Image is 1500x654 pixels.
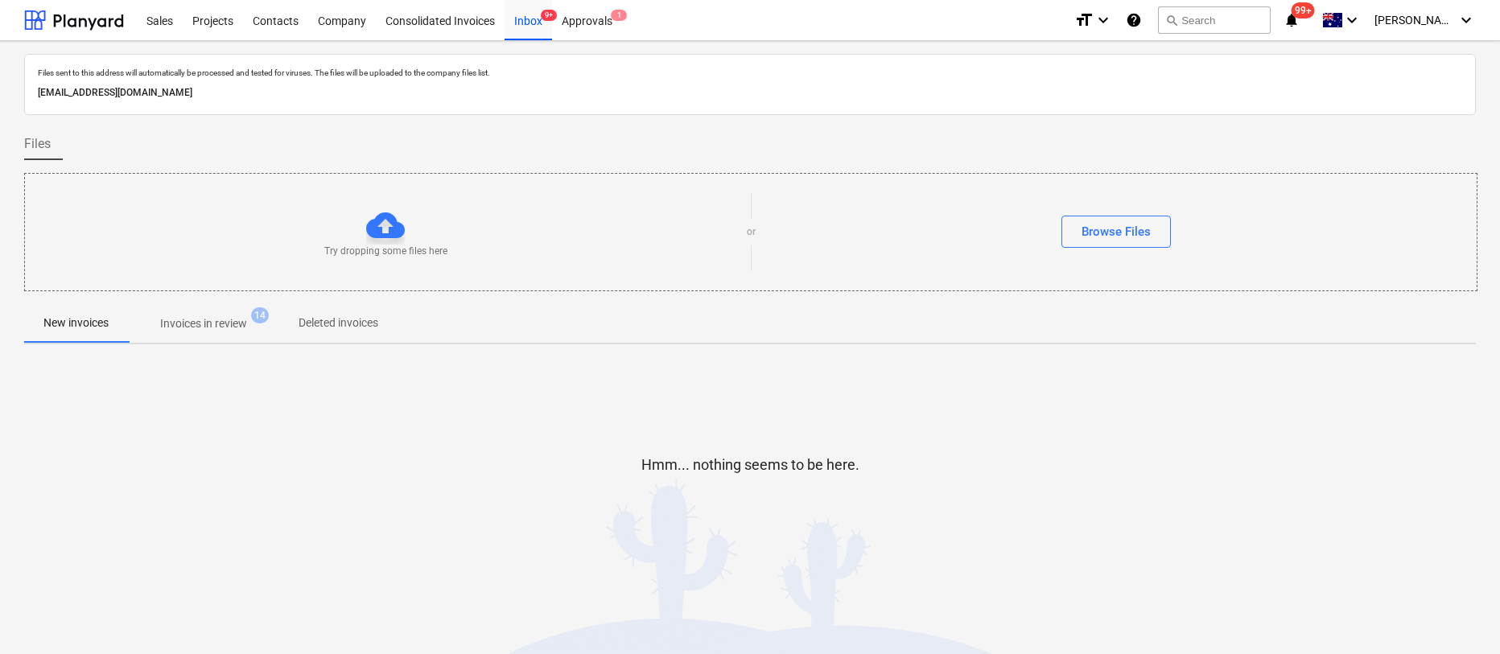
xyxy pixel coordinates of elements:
p: Hmm... nothing seems to be here. [641,455,859,475]
iframe: Chat Widget [1420,577,1500,654]
div: Browse Files [1082,221,1151,242]
span: Files [24,134,51,154]
span: 1 [611,10,627,21]
div: Try dropping some files hereorBrowse Files [24,173,1477,291]
span: 9+ [541,10,557,21]
p: Files sent to this address will automatically be processed and tested for viruses. The files will... [38,68,1462,78]
i: keyboard_arrow_down [1457,10,1476,30]
p: Invoices in review [160,315,247,332]
span: 14 [251,307,269,323]
i: keyboard_arrow_down [1342,10,1362,30]
span: search [1165,14,1178,27]
p: or [747,225,756,239]
p: Deleted invoices [299,315,378,331]
button: Search [1158,6,1271,34]
p: [EMAIL_ADDRESS][DOMAIN_NAME] [38,84,1462,101]
p: Try dropping some files here [324,245,447,258]
button: Browse Files [1061,216,1171,248]
i: keyboard_arrow_down [1094,10,1113,30]
i: format_size [1074,10,1094,30]
span: 99+ [1292,2,1315,19]
span: [PERSON_NAME] [1374,14,1455,27]
p: New invoices [43,315,109,331]
i: Knowledge base [1126,10,1142,30]
i: notifications [1284,10,1300,30]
